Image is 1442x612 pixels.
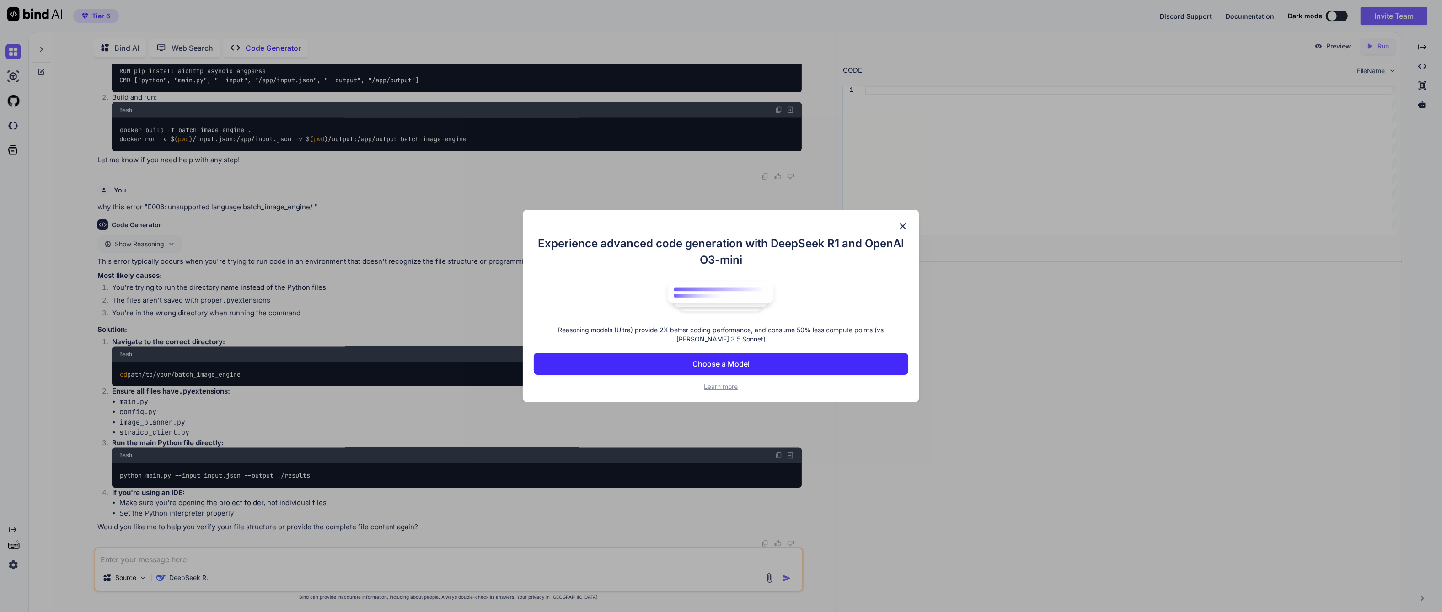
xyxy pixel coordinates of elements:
[534,325,908,344] p: Reasoning models (Ultra) provide 2X better coding performance, and consume 50% less compute point...
[661,277,780,317] img: bind logo
[704,383,738,390] span: Learn more
[692,358,750,369] p: Choose a Model
[534,353,908,375] button: Choose a Model
[534,235,908,268] h1: Experience advanced code generation with DeepSeek R1 and OpenAI O3-mini
[897,221,908,232] img: close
